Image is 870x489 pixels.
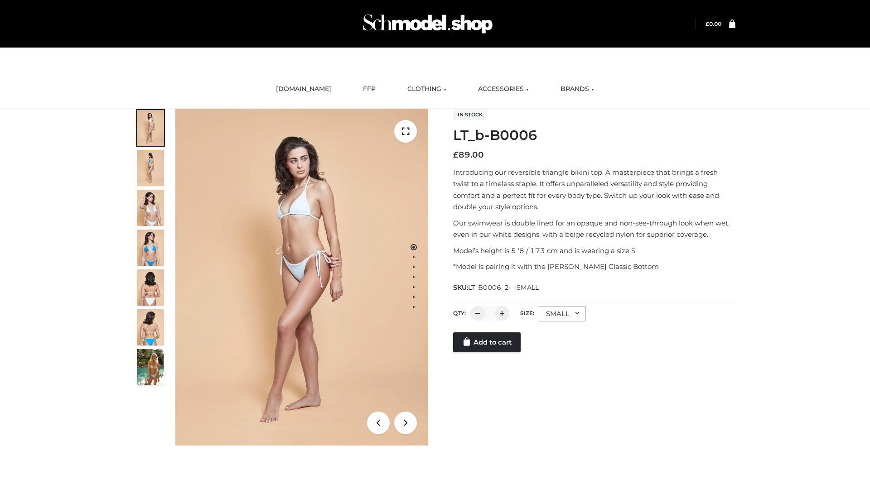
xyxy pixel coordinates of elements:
img: ArielClassicBikiniTop_CloudNine_AzureSky_OW114ECO_7-scaled.jpg [137,269,164,306]
span: LT_B0006_2-_-SMALL [468,283,539,292]
h1: LT_b-B0006 [453,127,735,144]
p: *Model is pairing it with the [PERSON_NAME] Classic Bottom [453,261,735,273]
span: £ [706,20,709,27]
img: Schmodel Admin 964 [360,6,496,42]
label: Size: [520,310,534,316]
p: Introducing our reversible triangle bikini top. A masterpiece that brings a fresh twist to a time... [453,167,735,213]
p: Model’s height is 5 ‘8 / 173 cm and is wearing a size S. [453,245,735,257]
a: BRANDS [554,79,601,99]
img: ArielClassicBikiniTop_CloudNine_AzureSky_OW114ECO_4-scaled.jpg [137,230,164,266]
a: £0.00 [706,20,721,27]
img: ArielClassicBikiniTop_CloudNine_AzureSky_OW114ECO_1 [175,109,428,446]
label: QTY: [453,310,466,316]
bdi: 0.00 [706,20,721,27]
span: SKU: [453,282,540,293]
a: ACCESSORIES [471,79,536,99]
img: ArielClassicBikiniTop_CloudNine_AzureSky_OW114ECO_2-scaled.jpg [137,150,164,186]
span: £ [453,150,459,160]
bdi: 89.00 [453,150,484,160]
img: Arieltop_CloudNine_AzureSky2.jpg [137,349,164,385]
img: ArielClassicBikiniTop_CloudNine_AzureSky_OW114ECO_1-scaled.jpg [137,110,164,146]
a: CLOTHING [401,79,453,99]
a: Add to cart [453,332,521,352]
a: [DOMAIN_NAME] [269,79,338,99]
a: FFP [356,79,382,99]
img: ArielClassicBikiniTop_CloudNine_AzureSky_OW114ECO_3-scaled.jpg [137,190,164,226]
div: SMALL [539,306,586,321]
p: Our swimwear is double lined for an opaque and non-see-through look when wet, even in our white d... [453,217,735,240]
img: ArielClassicBikiniTop_CloudNine_AzureSky_OW114ECO_8-scaled.jpg [137,309,164,345]
span: In stock [453,109,487,120]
